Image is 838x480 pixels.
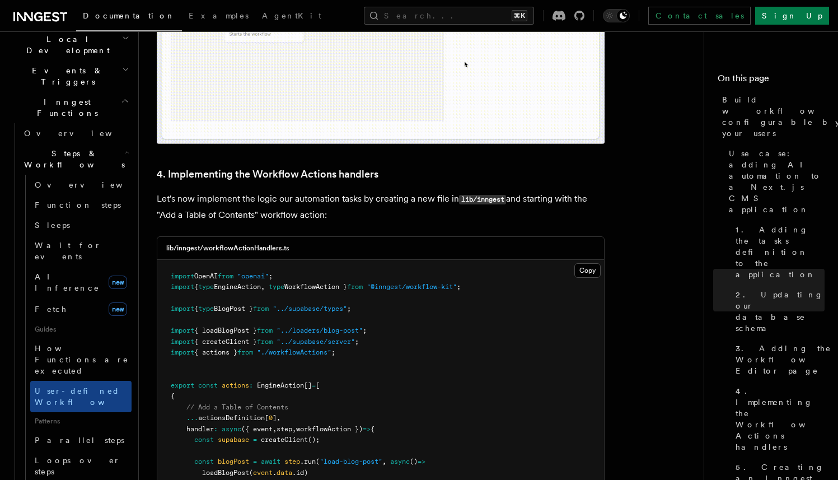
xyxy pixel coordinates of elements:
[30,430,132,450] a: Parallel steps
[182,3,255,30] a: Examples
[269,414,273,422] span: 0
[249,469,253,477] span: (
[292,425,296,433] span: ,
[30,381,132,412] a: User-defined Workflows
[736,343,833,376] span: 3. Adding the Workflow Editor page
[9,34,122,56] span: Local Development
[410,458,418,465] span: ()
[320,458,382,465] span: "load-blog-post"
[189,11,249,20] span: Examples
[218,272,233,280] span: from
[241,425,273,433] span: ({ event
[20,143,132,175] button: Steps & Workflows
[308,436,320,444] span: ();
[371,425,374,433] span: {
[186,425,214,433] span: handler
[171,272,194,280] span: import
[186,403,288,411] span: // Add a Table of Contents
[255,3,328,30] a: AgentKit
[718,90,825,143] a: Build workflows configurable by your users
[198,305,214,313] span: type
[718,72,825,90] h4: On this page
[35,436,124,445] span: Parallel steps
[284,458,300,465] span: step
[755,7,829,25] a: Sign Up
[331,348,335,356] span: ;
[30,338,132,381] a: How Functions are executed
[218,436,249,444] span: supabase
[269,272,273,280] span: ;
[171,348,194,356] span: import
[30,215,132,235] a: Sleeps
[277,338,355,346] span: "../supabase/server"
[648,7,751,25] a: Contact sales
[736,289,825,334] span: 2. Updating our database schema
[300,458,316,465] span: .run
[347,305,351,313] span: ;
[9,96,121,119] span: Inngest Functions
[257,348,331,356] span: "./workflowActions"
[355,338,359,346] span: ;
[171,327,194,334] span: import
[198,283,214,291] span: type
[35,386,135,407] span: User-defined Workflows
[253,436,257,444] span: =
[277,414,280,422] span: ,
[35,241,101,261] span: Wait for events
[35,201,121,209] span: Function steps
[574,263,601,278] button: Copy
[30,320,132,338] span: Guides
[202,469,249,477] span: loadBlogPost
[277,469,292,477] span: data
[30,412,132,430] span: Patterns
[30,175,132,195] a: Overview
[273,469,277,477] span: .
[257,338,273,346] span: from
[222,425,241,433] span: async
[166,244,289,253] h3: lib/inngest/workflowActionHandlers.ts
[20,148,125,170] span: Steps & Workflows
[736,224,825,280] span: 1. Adding the tasks definition to the application
[459,195,506,204] code: lib/inngest
[214,305,253,313] span: BlogPost }
[731,220,825,285] a: 1. Adding the tasks definition to the application
[257,381,304,389] span: EngineAction
[261,436,308,444] span: createClient
[9,60,132,92] button: Events & Triggers
[171,305,194,313] span: import
[214,283,261,291] span: EngineAction
[367,283,457,291] span: "@inngest/workflow-kit"
[35,344,129,375] span: How Functions are executed
[9,65,122,87] span: Events & Triggers
[171,392,175,400] span: {
[157,191,605,223] p: Let's now implement the logic our automation tasks by creating a new file in and starting with th...
[194,283,198,291] span: {
[253,305,269,313] span: from
[731,338,825,381] a: 3. Adding the Workflow Editor page
[109,276,127,289] span: new
[198,381,218,389] span: const
[194,458,214,465] span: const
[198,414,269,422] span: actionsDefinition[
[512,10,527,21] kbd: ⌘K
[261,283,265,291] span: ,
[194,338,257,346] span: { createClient }
[277,425,292,433] span: step
[257,327,273,334] span: from
[171,381,194,389] span: export
[194,272,218,280] span: OpenAI
[35,456,120,476] span: Loops over steps
[194,327,257,334] span: { loadBlogPost }
[35,272,100,292] span: AI Inference
[30,195,132,215] a: Function steps
[273,425,277,433] span: ,
[35,305,67,314] span: Fetch
[316,381,320,389] span: [
[312,381,316,389] span: =
[30,235,132,267] a: Wait for events
[316,458,320,465] span: (
[269,283,284,291] span: type
[729,148,825,215] span: Use case: adding AI automation to a Next.js CMS application
[171,283,194,291] span: import
[292,469,308,477] span: .id)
